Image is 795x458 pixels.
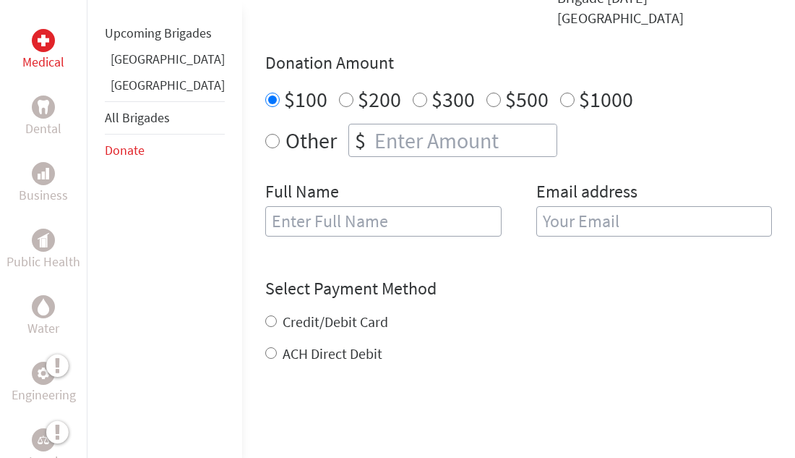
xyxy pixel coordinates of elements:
label: Full Name [265,180,339,206]
p: Engineering [12,385,76,405]
img: Medical [38,35,49,46]
label: Credit/Debit Card [283,313,388,331]
img: Dental [38,100,49,114]
div: Dental [32,96,55,119]
li: Donate [105,135,225,166]
a: [GEOGRAPHIC_DATA] [111,51,225,67]
label: ACH Direct Debit [283,344,382,362]
p: Water [27,318,59,339]
a: DentalDental [25,96,61,139]
label: $200 [358,85,401,113]
img: Engineering [38,368,49,379]
img: Public Health [38,233,49,247]
div: Public Health [32,229,55,252]
li: Ghana [105,49,225,75]
label: $500 [505,85,549,113]
input: Enter Full Name [265,206,502,237]
div: Business [32,162,55,185]
li: Upcoming Brigades [105,17,225,49]
li: All Brigades [105,101,225,135]
a: Public HealthPublic Health [7,229,80,272]
a: WaterWater [27,295,59,339]
a: BusinessBusiness [19,162,68,205]
a: MedicalMedical [22,29,64,72]
div: Medical [32,29,55,52]
iframe: reCAPTCHA [265,393,485,449]
a: [GEOGRAPHIC_DATA] [111,77,225,93]
label: Email address [536,180,637,206]
p: Dental [25,119,61,139]
h4: Donation Amount [265,51,772,75]
label: $100 [284,85,327,113]
img: Business [38,168,49,179]
li: Panama [105,75,225,101]
a: EngineeringEngineering [12,362,76,405]
label: $300 [431,85,475,113]
img: Water [38,298,49,315]
div: Engineering [32,362,55,385]
a: Upcoming Brigades [105,25,212,41]
div: Water [32,295,55,318]
input: Enter Amount [371,124,556,156]
p: Public Health [7,252,80,272]
div: $ [349,124,371,156]
a: Donate [105,142,145,158]
label: $1000 [579,85,633,113]
p: Business [19,185,68,205]
a: All Brigades [105,109,170,126]
div: Legal Empowerment [32,428,55,451]
img: Legal Empowerment [38,436,49,444]
input: Your Email [536,206,773,237]
label: Other [285,124,337,157]
p: Medical [22,52,64,72]
h4: Select Payment Method [265,277,772,300]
